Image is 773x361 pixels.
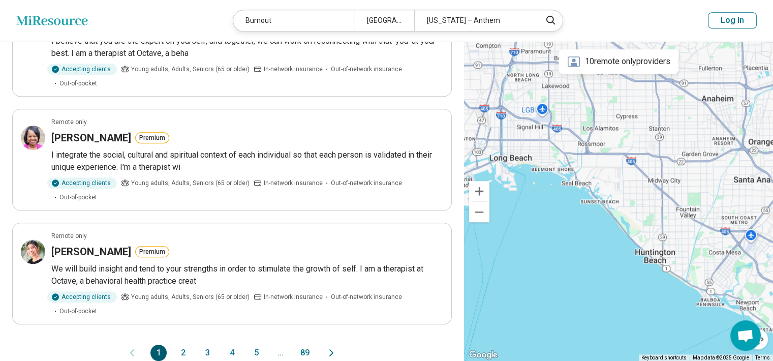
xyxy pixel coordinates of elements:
[199,345,215,361] button: 3
[469,202,489,222] button: Zoom out
[264,292,323,302] span: In-network insurance
[755,355,770,360] a: Terms (opens in new tab)
[175,345,191,361] button: 2
[354,10,414,31] div: [GEOGRAPHIC_DATA]
[730,320,761,351] a: Open chat
[559,49,678,74] div: 10 remote only providers
[51,35,443,59] p: I believe that you are the expert on yourself, and together, we can work on reconnecting with tha...
[325,345,337,361] button: Next page
[135,246,169,257] button: Premium
[331,178,402,188] span: Out-of-network insurance
[708,12,757,28] button: Log In
[59,79,97,88] span: Out-of-pocket
[131,292,250,302] span: Young adults, Adults, Seniors (65 or older)
[59,307,97,316] span: Out-of-pocket
[331,292,402,302] span: Out-of-network insurance
[469,181,489,201] button: Zoom in
[51,131,131,145] h3: [PERSON_NAME]
[51,263,443,287] p: We will build insight and tend to your strengths in order to stimulate the growth of self. I am a...
[297,345,313,361] button: 89
[264,65,323,74] span: In-network insurance
[331,65,402,74] span: Out-of-network insurance
[59,193,97,202] span: Out-of-pocket
[264,178,323,188] span: In-network insurance
[272,345,289,361] span: ...
[131,65,250,74] span: Young adults, Adults, Seniors (65 or older)
[150,345,167,361] button: 1
[414,10,535,31] div: [US_STATE] – Anthem
[224,345,240,361] button: 4
[51,117,87,127] p: Remote only
[47,177,117,189] div: Accepting clients
[131,178,250,188] span: Young adults, Adults, Seniors (65 or older)
[126,345,138,361] button: Previous page
[135,132,169,143] button: Premium
[248,345,264,361] button: 5
[51,231,87,240] p: Remote only
[51,149,443,173] p: I integrate the social, cultural and spiritual context of each individual so that each person is ...
[233,10,354,31] div: Burnout
[51,245,131,259] h3: [PERSON_NAME]
[693,355,749,360] span: Map data ©2025 Google
[47,64,117,75] div: Accepting clients
[47,291,117,303] div: Accepting clients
